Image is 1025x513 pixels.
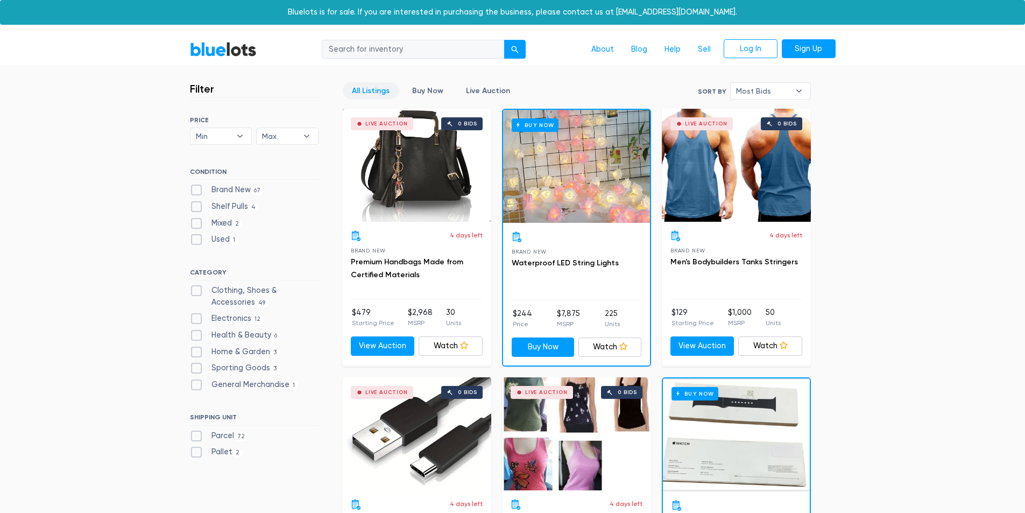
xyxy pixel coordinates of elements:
[295,128,318,144] b: ▾
[736,83,790,99] span: Most Bids
[289,381,299,390] span: 1
[342,109,491,222] a: Live Auction 0 bids
[232,449,243,458] span: 2
[342,377,491,490] a: Live Auction 0 bids
[351,336,415,356] a: View Auction
[365,390,408,395] div: Live Auction
[351,248,386,254] span: Brand New
[458,390,477,395] div: 0 bids
[190,184,264,196] label: Brand New
[248,203,259,212] span: 4
[255,299,269,307] span: 49
[446,318,461,328] p: Units
[583,39,623,60] a: About
[788,83,810,99] b: ▾
[557,308,580,329] li: $7,875
[190,201,259,213] label: Shelf Pulls
[769,230,802,240] p: 4 days left
[352,318,394,328] p: Starting Price
[190,379,299,391] label: General Merchandise
[190,41,257,57] a: BlueLots
[190,413,319,425] h6: SHIPPING UNIT
[190,234,239,245] label: Used
[605,319,620,329] p: Units
[403,82,453,99] a: Buy Now
[728,318,752,328] p: MSRP
[408,307,433,328] li: $2,968
[777,121,797,127] div: 0 bids
[766,307,781,328] li: 50
[190,430,249,442] label: Parcel
[782,39,836,59] a: Sign Up
[610,499,642,509] p: 4 days left
[408,318,433,328] p: MSRP
[446,307,461,328] li: 30
[351,257,463,279] a: Premium Handbags Made from Certified Materials
[557,319,580,329] p: MSRP
[513,308,532,329] li: $244
[230,236,239,245] span: 1
[502,377,651,490] a: Live Auction 0 bids
[605,308,620,329] li: 225
[578,338,641,357] a: Watch
[663,378,810,491] a: Buy Now
[190,285,319,308] label: Clothing, Shoes & Accessories
[190,168,319,180] h6: CONDITION
[450,499,483,509] p: 4 days left
[190,269,319,280] h6: CATEGORY
[190,82,214,95] h3: Filter
[190,313,264,325] label: Electronics
[656,39,689,60] a: Help
[766,318,781,328] p: Units
[738,336,802,356] a: Watch
[251,187,264,195] span: 67
[724,39,777,59] a: Log In
[450,230,483,240] p: 4 days left
[671,387,718,400] h6: Buy Now
[512,338,575,357] a: Buy Now
[698,87,726,96] label: Sort By
[190,446,243,458] label: Pallet
[670,248,705,254] span: Brand New
[670,257,798,266] a: Men's Bodybuilders Tanks Stringers
[512,118,559,132] h6: Buy Now
[670,336,734,356] a: View Auction
[671,307,714,328] li: $129
[190,116,319,124] h6: PRICE
[512,258,619,268] a: Waterproof LED String Lights
[196,128,231,144] span: Min
[232,220,243,228] span: 2
[728,307,752,328] li: $1,000
[662,109,811,222] a: Live Auction 0 bids
[352,307,394,328] li: $479
[457,82,519,99] a: Live Auction
[671,318,714,328] p: Starting Price
[525,390,568,395] div: Live Auction
[190,362,280,374] label: Sporting Goods
[262,128,298,144] span: Max
[503,110,650,223] a: Buy Now
[271,332,281,340] span: 6
[229,128,251,144] b: ▾
[689,39,719,60] a: Sell
[365,121,408,127] div: Live Auction
[190,329,281,341] label: Health & Beauty
[618,390,637,395] div: 0 bids
[458,121,477,127] div: 0 bids
[419,336,483,356] a: Watch
[234,432,249,441] span: 72
[270,365,280,374] span: 3
[251,315,264,324] span: 12
[512,249,547,255] span: Brand New
[190,346,280,358] label: Home & Garden
[623,39,656,60] a: Blog
[322,40,505,59] input: Search for inventory
[270,348,280,357] span: 3
[343,82,399,99] a: All Listings
[513,319,532,329] p: Price
[190,217,243,229] label: Mixed
[685,121,727,127] div: Live Auction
